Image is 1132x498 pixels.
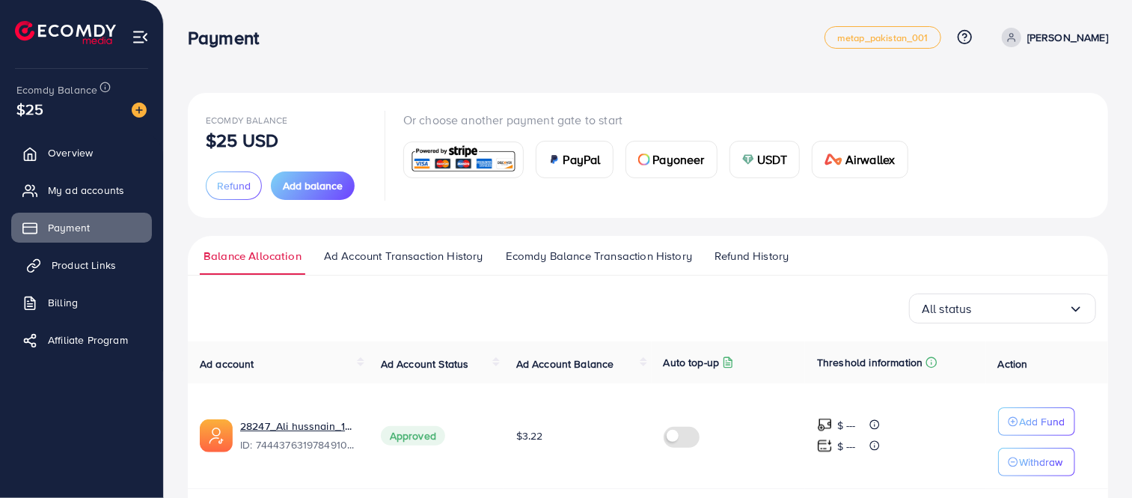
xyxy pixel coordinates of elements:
[11,213,152,243] a: Payment
[16,82,97,97] span: Ecomdy Balance
[409,144,518,176] img: card
[240,437,357,452] span: ID: 7444376319784910865
[1020,413,1065,431] p: Add Fund
[817,438,833,454] img: top-up amount
[653,151,705,168] span: Payoneer
[536,141,614,178] a: cardPayPal
[48,145,93,160] span: Overview
[132,28,149,46] img: menu
[625,141,718,178] a: cardPayoneer
[824,154,842,166] img: card
[52,258,116,273] span: Product Links
[1020,453,1063,471] p: Withdraw
[48,220,90,235] span: Payment
[11,325,152,355] a: Affiliate Program
[188,27,271,49] h3: Payment
[240,419,357,453] div: <span class='underline'>28247_Ali hussnain_1733278939993</span></br>7444376319784910865
[217,178,251,193] span: Refund
[16,98,43,120] span: $25
[998,356,1028,371] span: Action
[742,154,754,166] img: card
[11,288,152,318] a: Billing
[972,297,1068,321] input: Search for option
[516,428,543,443] span: $3.22
[824,26,941,49] a: metap_pakistan_001
[506,248,692,264] span: Ecomdy Balance Transaction History
[817,417,833,433] img: top-up amount
[998,407,1075,436] button: Add Fund
[1068,431,1121,487] iframe: Chat
[11,138,152,168] a: Overview
[563,151,601,168] span: PayPal
[909,294,1096,324] div: Search for option
[837,437,856,455] p: $ ---
[206,114,287,127] span: Ecomdy Balance
[206,131,278,149] p: $25 USD
[664,353,720,371] p: Auto top-up
[200,356,254,371] span: Ad account
[240,419,357,434] a: 28247_Ali hussnain_1733278939993
[837,33,928,43] span: metap_pakistan_001
[204,248,302,264] span: Balance Allocation
[757,151,788,168] span: USDT
[548,154,560,166] img: card
[996,28,1108,47] a: [PERSON_NAME]
[638,154,650,166] img: card
[11,175,152,205] a: My ad accounts
[206,171,262,200] button: Refund
[817,353,923,371] p: Threshold information
[48,183,124,198] span: My ad accounts
[15,21,116,44] img: logo
[132,103,147,118] img: image
[11,250,152,280] a: Product Links
[845,151,895,168] span: Airwallex
[715,248,789,264] span: Refund History
[403,111,920,129] p: Or choose another payment gate to start
[812,141,908,178] a: cardAirwallex
[998,448,1075,476] button: Withdraw
[283,178,343,193] span: Add balance
[381,356,469,371] span: Ad Account Status
[324,248,483,264] span: Ad Account Transaction History
[381,426,445,446] span: Approved
[516,356,614,371] span: Ad Account Balance
[48,332,128,347] span: Affiliate Program
[837,416,856,434] p: $ ---
[271,171,355,200] button: Add balance
[403,142,524,178] a: card
[200,419,233,452] img: ic-ads-acc.e4c84228.svg
[48,295,78,310] span: Billing
[922,297,972,321] span: All status
[729,141,801,178] a: cardUSDT
[1027,28,1108,46] p: [PERSON_NAME]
